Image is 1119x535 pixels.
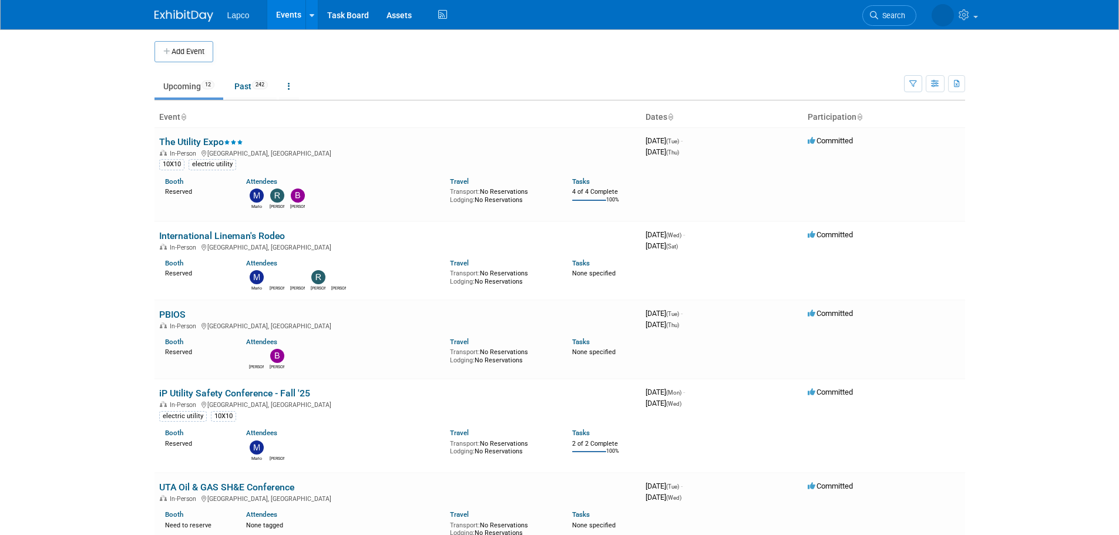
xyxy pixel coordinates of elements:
span: Committed [808,482,853,490]
span: In-Person [170,401,200,409]
div: [GEOGRAPHIC_DATA], [GEOGRAPHIC_DATA] [159,399,636,409]
button: Add Event [154,41,213,62]
img: Marian Meiss [270,440,284,455]
span: (Thu) [666,322,679,328]
span: Transport: [450,521,480,529]
img: Adam Sumner [270,270,284,284]
a: Past242 [226,75,277,97]
div: Marian Meiss [270,455,284,462]
span: Transport: [450,440,480,447]
span: [DATE] [646,482,683,490]
td: 100% [606,197,619,213]
div: Adam Sumner [249,363,264,370]
div: 2 of 2 Complete [572,440,636,448]
th: Participation [803,107,965,127]
span: Lodging: [450,196,475,204]
div: Mario Langford [249,284,264,291]
a: Travel [450,338,469,346]
a: Sort by Participation Type [856,112,862,122]
a: Tasks [572,338,590,346]
div: [GEOGRAPHIC_DATA], [GEOGRAPHIC_DATA] [159,242,636,251]
span: (Wed) [666,232,681,238]
span: Lodging: [450,356,475,364]
div: No Reservations No Reservations [450,267,555,285]
span: (Wed) [666,401,681,407]
img: Ronnie Howard [311,270,325,284]
div: Ronnie Howard [311,284,325,291]
span: In-Person [170,322,200,330]
a: Booth [165,510,183,519]
img: In-Person Event [160,401,167,407]
div: No Reservations No Reservations [450,346,555,364]
span: [DATE] [646,241,678,250]
div: None tagged [246,519,441,530]
span: [DATE] [646,147,679,156]
span: None specified [572,521,616,529]
span: (Wed) [666,494,681,501]
a: Booth [165,429,183,437]
span: Transport: [450,348,480,356]
a: Attendees [246,259,277,267]
span: - [683,388,685,396]
div: 10X10 [159,159,184,170]
div: Reserved [165,438,229,448]
span: Committed [808,136,853,145]
a: Sort by Start Date [667,112,673,122]
span: Transport: [450,270,480,277]
th: Event [154,107,641,127]
span: (Mon) [666,389,681,396]
div: 4 of 4 Complete [572,188,636,196]
span: Committed [808,309,853,318]
a: UTA Oil & GAS SH&E Conference [159,482,294,493]
div: Need to reserve [165,519,229,530]
span: [DATE] [646,230,685,239]
a: The Utility Expo [159,136,243,147]
div: Adam Sumner [270,284,284,291]
th: Dates [641,107,803,127]
img: Ronnie Howard [270,189,284,203]
a: Booth [165,338,183,346]
span: Committed [808,388,853,396]
a: Travel [450,510,469,519]
img: Adam Sumner [250,349,264,363]
img: Marian Meiss [332,270,346,284]
span: [DATE] [646,399,681,408]
span: Search [878,11,905,20]
span: [DATE] [646,493,681,502]
span: 12 [201,80,214,89]
a: Travel [450,429,469,437]
a: iP Utility Safety Conference - Fall '25 [159,388,310,399]
span: Transport: [450,188,480,196]
img: In-Person Event [160,244,167,250]
span: [DATE] [646,320,679,329]
span: (Tue) [666,483,679,490]
div: Reserved [165,186,229,196]
a: Attendees [246,338,277,346]
span: (Thu) [666,149,679,156]
div: Mario Langford [249,455,264,462]
img: Mario Langford [250,440,264,455]
span: None specified [572,270,616,277]
span: (Sat) [666,243,678,250]
span: - [681,309,683,318]
div: [GEOGRAPHIC_DATA], [GEOGRAPHIC_DATA] [159,493,636,503]
div: 10X10 [211,411,236,422]
div: Marian Meiss [331,284,346,291]
img: In-Person Event [160,495,167,501]
div: Angie Clark [290,284,305,291]
a: Tasks [572,429,590,437]
a: PBIOS [159,309,186,320]
span: (Tue) [666,311,679,317]
img: In-Person Event [160,322,167,328]
span: Lapco [227,11,250,20]
span: Committed [808,230,853,239]
span: [DATE] [646,136,683,145]
span: Lodging: [450,278,475,285]
span: Lodging: [450,447,475,455]
div: Ronnie Howard [270,203,284,210]
img: Mario Langford [250,189,264,203]
a: Upcoming12 [154,75,223,97]
div: Bret Blanco [270,363,284,370]
div: electric utility [159,411,207,422]
a: Search [862,5,916,26]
